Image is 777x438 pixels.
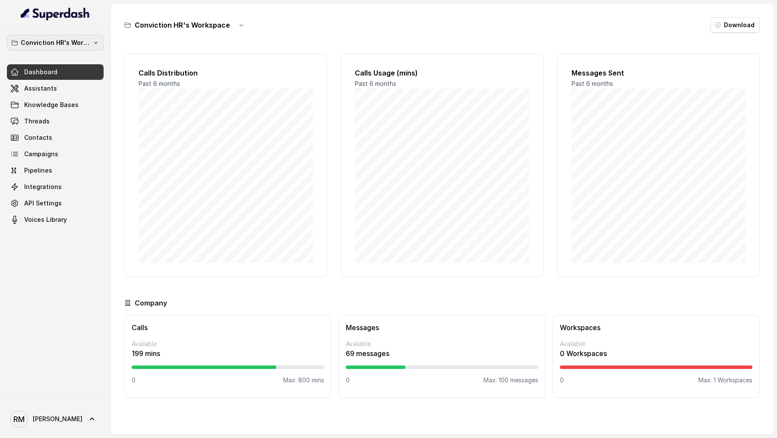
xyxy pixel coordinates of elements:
p: 69 messages [346,348,538,359]
p: 0 [560,376,564,384]
span: Assistants [24,84,57,93]
p: Max: 1 Workspaces [698,376,752,384]
button: Conviction HR's Workspace [7,35,104,50]
h2: Messages Sent [572,68,745,78]
a: Dashboard [7,64,104,80]
a: Assistants [7,81,104,96]
span: Past 6 months [355,80,396,87]
h3: Calls [132,322,324,333]
a: Threads [7,113,104,129]
span: Contacts [24,133,52,142]
span: API Settings [24,199,62,208]
p: Max: 100 messages [483,376,538,384]
h3: Workspaces [560,322,752,333]
span: Past 6 months [572,80,613,87]
a: Knowledge Bases [7,97,104,113]
span: Threads [24,117,50,126]
p: 0 [346,376,350,384]
span: Dashboard [24,68,57,76]
p: 199 mins [132,348,324,359]
span: Past 6 months [139,80,180,87]
h3: Messages [346,322,538,333]
h2: Calls Usage (mins) [355,68,529,78]
span: Integrations [24,183,62,191]
h2: Calls Distribution [139,68,313,78]
a: Campaigns [7,146,104,162]
text: RM [13,415,25,424]
p: Available [346,340,538,348]
a: Pipelines [7,163,104,178]
a: Integrations [7,179,104,195]
h3: Conviction HR's Workspace [135,20,230,30]
p: Max: 800 mins [283,376,324,384]
p: 0 Workspaces [560,348,752,359]
span: [PERSON_NAME] [33,415,82,423]
span: Campaigns [24,150,58,158]
a: Contacts [7,130,104,145]
p: Available [132,340,324,348]
a: [PERSON_NAME] [7,407,104,431]
p: Conviction HR's Workspace [21,38,90,48]
span: Pipelines [24,166,52,175]
a: Voices Library [7,212,104,227]
span: Voices Library [24,215,67,224]
button: Download [710,17,760,33]
h3: Company [135,298,167,308]
img: light.svg [21,7,90,21]
p: Available [560,340,752,348]
span: Knowledge Bases [24,101,79,109]
p: 0 [132,376,136,384]
a: API Settings [7,195,104,211]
